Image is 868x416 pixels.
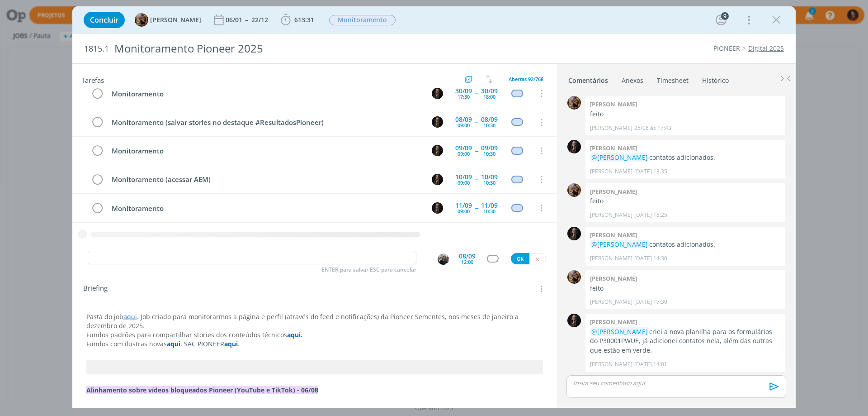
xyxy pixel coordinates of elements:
[458,94,470,99] div: 17:30
[432,116,443,128] img: N
[123,312,137,321] a: aqui
[509,76,543,82] span: Abertas 92/768
[483,151,495,156] div: 10:30
[459,253,476,259] div: 08/09
[167,339,180,348] a: aqui
[86,339,543,349] p: . SAC PIONEER .
[90,16,118,24] span: Concluir
[111,38,489,60] div: Monitoramento Pioneer 2025
[86,312,520,330] span: . Job criado para monitorarmos a página e perfil (através do feed e notificações) da Pioneer Seme...
[590,196,781,206] p: feito
[590,298,632,306] p: [PERSON_NAME]
[567,227,581,240] img: N
[483,94,495,99] div: 18:00
[656,72,689,85] a: Timesheet
[329,15,396,25] span: Monitoramento
[108,145,423,157] div: Monitoramento
[481,174,498,180] div: 10/09
[590,110,781,119] p: feito
[590,284,781,293] p: feito
[475,205,478,211] span: --
[108,88,423,100] div: Monitoramento
[455,88,472,94] div: 30/09
[461,259,473,264] div: 12:00
[455,174,472,180] div: 10/09
[108,174,423,185] div: Monitoramento (acessar AEM)
[590,274,637,282] b: [PERSON_NAME]
[278,13,316,27] button: 613:31
[430,115,444,129] button: N
[430,144,444,158] button: N
[294,15,314,24] span: 613:31
[72,6,796,408] div: dialog
[108,203,423,214] div: Monitoramento
[590,100,637,108] b: [PERSON_NAME]
[590,144,637,152] b: [PERSON_NAME]
[224,339,238,348] a: aqui
[458,209,470,214] div: 09:00
[590,327,781,355] p: criei a nova planilha para os formulários do P30001PWUE, já adicionei contatos nela, além das out...
[86,330,287,339] span: Fundos padrões para compartilhar stories dos conteúdos técnicos
[481,202,498,209] div: 11/09
[430,172,444,186] button: N
[458,123,470,128] div: 09:00
[748,44,784,53] a: Digital 2025
[437,253,449,265] button: M
[591,240,648,249] span: @[PERSON_NAME]
[432,174,443,185] img: N
[438,253,449,265] img: M
[591,327,648,336] span: @[PERSON_NAME]
[251,17,270,23] div: 22/12
[590,254,632,263] p: [PERSON_NAME]
[135,13,201,27] button: A[PERSON_NAME]
[475,176,478,182] span: --
[568,72,609,85] a: Comentários
[634,254,667,263] span: [DATE] 14:30
[432,88,443,99] img: N
[702,72,729,85] a: Histórico
[475,148,478,154] span: --
[567,183,581,197] img: A
[721,12,729,20] div: 9
[713,44,740,53] a: PIONEER
[81,74,104,85] span: Tarefas
[483,123,495,128] div: 10:30
[567,140,581,153] img: N
[567,96,581,110] img: A
[590,211,632,219] p: [PERSON_NAME]
[590,153,781,162] p: contatos adicionados.
[590,360,632,368] p: [PERSON_NAME]
[84,12,125,28] button: Concluir
[86,386,318,394] strong: Alinhamento sobre vídeos bloqueados Pioneer (YouTube e TikTok) - 06/08
[475,119,478,125] span: --
[590,318,637,326] b: [PERSON_NAME]
[430,86,444,100] button: N
[150,17,201,23] span: [PERSON_NAME]
[86,312,123,321] span: Pasta do job
[714,13,728,27] button: 9
[481,116,498,123] div: 08/09
[86,339,167,348] span: Fundos com ilustras novas
[226,17,244,23] div: 06/01
[481,88,498,94] div: 30/09
[430,201,444,215] button: N
[590,187,637,196] b: [PERSON_NAME]
[634,211,667,219] span: [DATE] 15:25
[634,124,671,132] span: 25/08 às 17:43
[458,151,470,156] div: 09:00
[321,266,416,273] span: ENTER para salvar ESC para cancelar
[590,240,781,249] p: contatos adicionados.
[590,124,632,132] p: [PERSON_NAME]
[634,298,667,306] span: [DATE] 17:30
[590,167,632,176] p: [PERSON_NAME]
[481,145,498,151] div: 09/09
[475,90,478,96] span: --
[432,202,443,214] img: N
[455,116,472,123] div: 08/09
[634,167,667,176] span: [DATE] 13:35
[483,209,495,214] div: 10:30
[287,330,301,339] a: aqui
